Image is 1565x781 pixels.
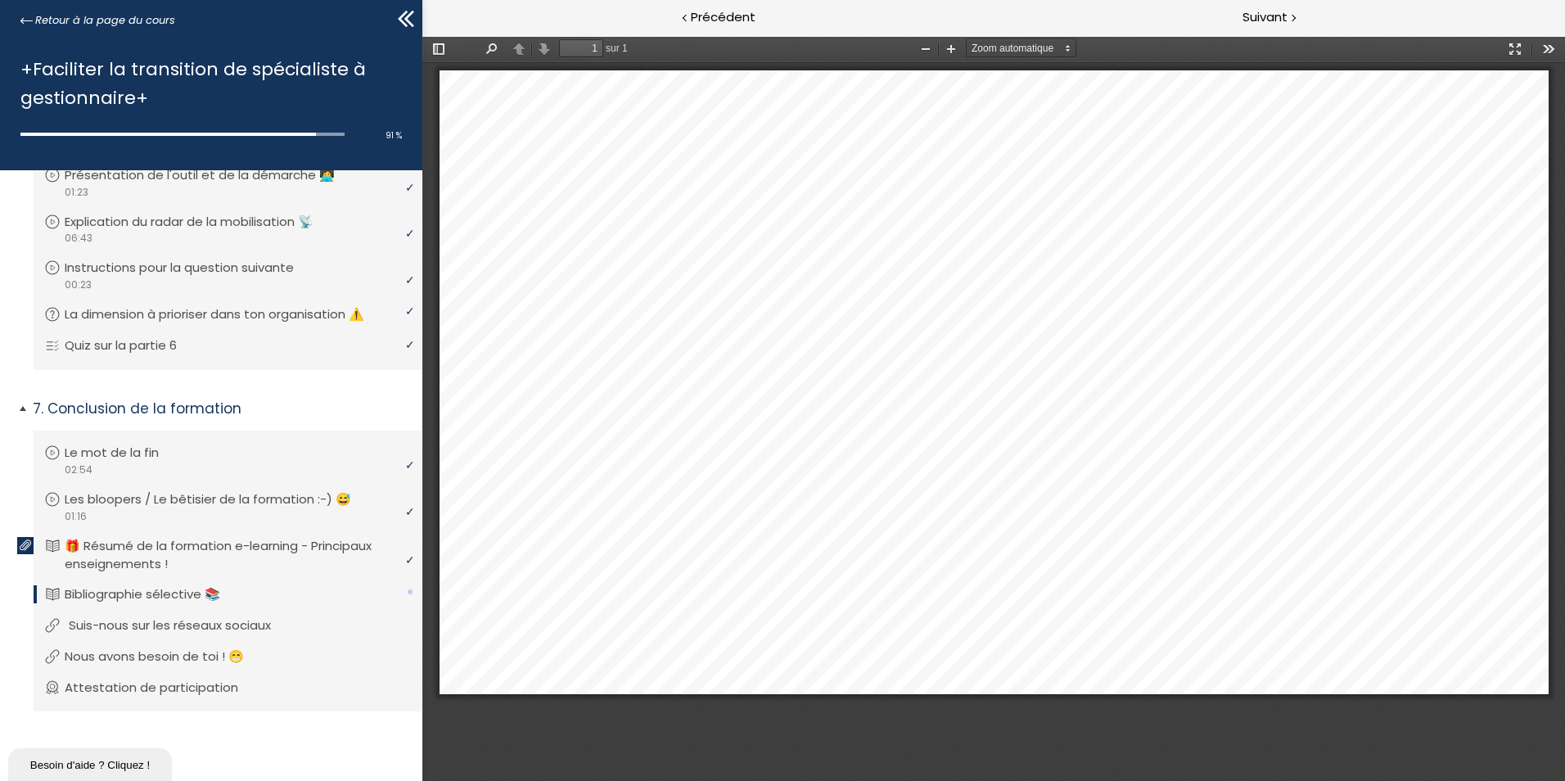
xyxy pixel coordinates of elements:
[65,166,359,184] p: Présentation de l'outil et de la démarche 👩‍💻
[65,305,389,323] p: La dimension à prioriser dans ton organisation ⚠️
[691,7,755,28] span: Précédent
[64,509,87,524] span: 01:16
[8,745,175,781] iframe: chat widget
[386,129,402,142] span: 91 %
[65,648,268,666] p: Nous avons besoin de toi ! 😁
[1243,7,1288,28] span: Suivant
[544,3,671,20] select: Zoom
[20,11,175,29] a: Retour à la page du cours
[957,610,997,650] a: https://www.c3ph.com/
[1069,610,1109,650] a: https://www.linkedin.com/company/25005461/
[65,490,376,508] p: Les bloopers / Le bêtisier de la formation :-) 😅
[137,3,181,21] input: Page
[1013,610,1053,650] a: mailto:info@c3ph.com
[33,399,410,419] p: Conclusion de la formation
[64,278,92,292] span: 00:23
[65,213,338,231] p: Explication du radar de la mobilisation 📡
[35,11,175,29] span: Retour à la page du cours
[20,55,394,112] h1: +Faciliter la transition de spécialiste à gestionnaire+
[65,336,201,354] p: Quiz sur la partie 6
[64,185,88,200] span: 01:23
[64,231,92,246] span: 06:43
[65,537,408,573] p: 🎁 Résumé de la formation e-learning - Principaux enseignements !
[181,3,211,21] span: sur 1
[69,616,295,634] p: Suis-nous sur les réseaux sociaux
[33,399,43,419] span: 7.
[64,463,92,477] span: 02:54
[65,259,318,277] p: Instructions pour la question suivante
[65,679,263,697] p: Attestation de participation
[65,585,245,603] p: Bibliographie sélective 📚
[65,444,183,462] p: Le mot de la fin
